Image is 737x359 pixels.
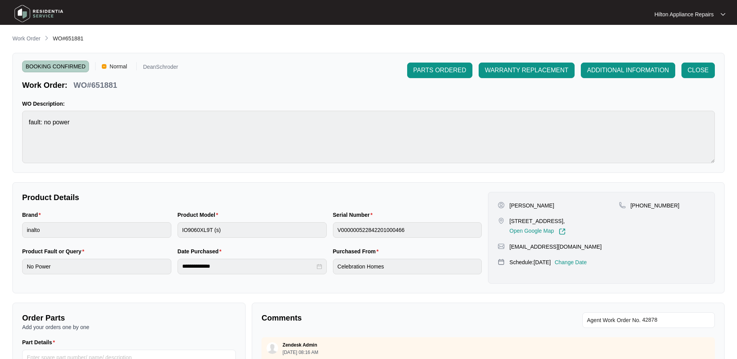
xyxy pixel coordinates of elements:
p: Change Date [555,258,587,266]
a: Open Google Map [509,228,565,235]
p: WO#651881 [73,80,117,91]
label: Purchased From [333,247,382,255]
p: Product Details [22,192,482,203]
span: WO#651881 [53,35,84,42]
p: [DATE] 08:16 AM [282,350,318,355]
img: dropdown arrow [721,12,725,16]
p: Schedule: [DATE] [509,258,551,266]
img: Vercel Logo [102,64,106,69]
button: PARTS ORDERED [407,63,472,78]
span: ADDITIONAL INFORMATION [587,66,669,75]
img: map-pin [619,202,626,209]
input: Product Fault or Query [22,259,171,274]
span: WARRANTY REPLACEMENT [485,66,568,75]
p: Zendesk Admin [282,342,317,348]
p: Hilton Appliance Repairs [654,10,714,18]
p: [PERSON_NAME] [509,202,554,209]
input: Product Model [178,222,327,238]
p: Order Parts [22,312,236,323]
span: PARTS ORDERED [413,66,466,75]
span: CLOSE [688,66,709,75]
img: map-pin [498,217,505,224]
button: WARRANTY REPLACEMENT [479,63,575,78]
span: Normal [106,61,130,72]
p: [STREET_ADDRESS], [509,217,565,225]
button: ADDITIONAL INFORMATION [581,63,675,78]
input: Date Purchased [182,262,315,270]
button: CLOSE [681,63,715,78]
textarea: fault: no power [22,111,715,163]
img: chevron-right [44,35,50,41]
input: Purchased From [333,259,482,274]
label: Product Model [178,211,221,219]
p: [PHONE_NUMBER] [631,202,680,209]
img: user.svg [267,342,278,354]
a: Work Order [11,35,42,43]
p: Comments [261,312,483,323]
p: Add your orders one by one [22,323,236,331]
p: WO Description: [22,100,715,108]
img: Link-External [559,228,566,235]
input: Serial Number [333,222,482,238]
img: user-pin [498,202,505,209]
input: Add Agent Work Order No. [642,315,710,325]
label: Part Details [22,338,58,346]
label: Product Fault or Query [22,247,87,255]
label: Brand [22,211,44,219]
img: map-pin [498,258,505,265]
p: [EMAIL_ADDRESS][DOMAIN_NAME] [509,243,601,251]
img: map-pin [498,243,505,250]
label: Serial Number [333,211,376,219]
span: Agent Work Order No. [587,315,641,325]
img: residentia service logo [12,2,66,25]
p: DeanSchroder [143,64,178,72]
label: Date Purchased [178,247,225,255]
input: Brand [22,222,171,238]
span: BOOKING CONFIRMED [22,61,89,72]
p: Work Order: [22,80,67,91]
p: Work Order [12,35,40,42]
